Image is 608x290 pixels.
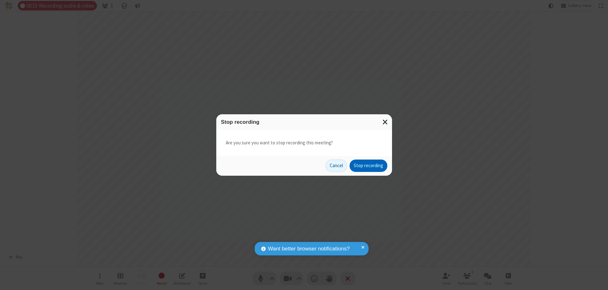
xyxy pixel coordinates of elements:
button: Close modal [379,114,392,130]
button: Cancel [326,160,347,172]
span: Want better browser notifications? [268,245,350,253]
div: Are you sure you want to stop recording this meeting? [216,130,392,156]
button: Stop recording [350,160,387,172]
h3: Stop recording [221,119,387,125]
